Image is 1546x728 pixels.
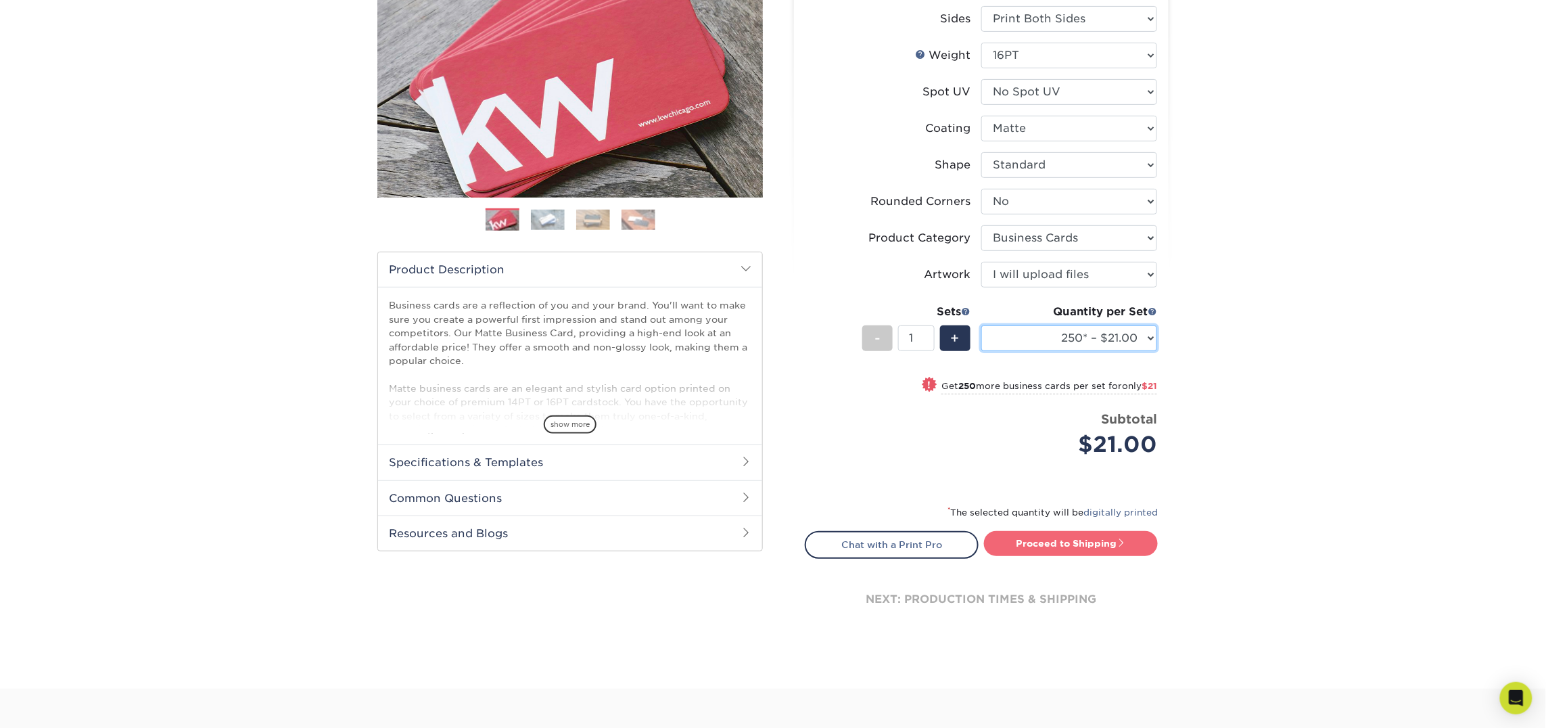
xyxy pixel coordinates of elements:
a: digitally printed [1083,507,1158,518]
div: Shape [935,157,970,173]
span: ! [928,378,931,392]
p: Business cards are a reflection of you and your brand. You'll want to make sure you create a powe... [389,298,751,491]
div: next: production times & shipping [805,559,1158,640]
img: Business Cards 02 [531,210,565,230]
div: Weight [915,47,970,64]
img: Business Cards 04 [622,210,655,230]
span: - [874,328,881,348]
div: Quantity per Set [981,304,1157,320]
a: Chat with a Print Pro [805,531,979,558]
div: Sets [862,304,970,320]
div: $21.00 [991,428,1157,461]
div: Open Intercom Messenger [1500,682,1532,714]
span: show more [544,415,596,434]
div: Sides [940,11,970,27]
span: $21 [1142,381,1157,391]
strong: Subtotal [1101,411,1157,426]
img: Business Cards 03 [576,210,610,230]
span: only [1122,381,1157,391]
small: The selected quantity will be [947,507,1158,518]
div: Product Category [868,230,970,246]
small: Get more business cards per set for [941,381,1157,394]
div: Rounded Corners [870,194,970,210]
a: Proceed to Shipping [984,531,1158,555]
h2: Common Questions [378,480,762,516]
div: Coating [925,120,970,137]
span: + [951,328,960,348]
img: Business Cards 01 [486,204,519,237]
strong: 250 [958,381,976,391]
div: Artwork [924,267,970,283]
h2: Specifications & Templates [378,445,762,480]
div: Spot UV [922,84,970,100]
h2: Product Description [378,252,762,287]
h2: Resources and Blogs [378,516,762,551]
